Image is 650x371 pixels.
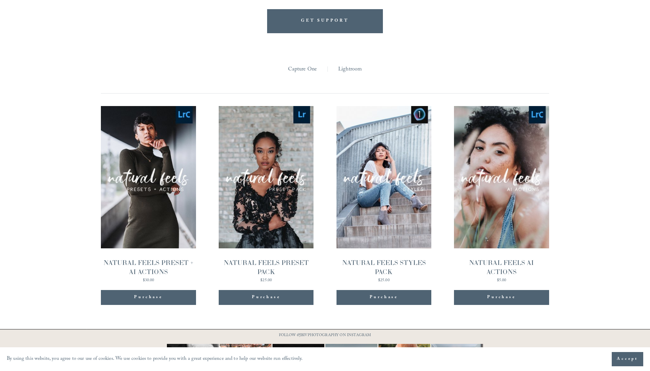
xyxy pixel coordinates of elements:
[454,290,549,305] div: Purchase
[454,258,549,276] div: NATURAL FEELS AI ACTIONS
[252,294,280,301] div: Purchase
[487,294,516,301] div: Purchase
[454,106,549,283] a: NATURAL FEELS AI ACTIONS
[617,356,638,363] span: Accept
[337,106,431,283] a: NATURAL FEELS STYLES PACK
[338,64,362,75] a: Lightroom
[101,290,196,305] div: Purchase
[219,106,313,283] a: NATURAL FEELS PRESET PACK
[337,279,431,283] div: $25.00
[337,258,431,276] div: NATURAL FEELS STYLES PACK
[266,332,384,339] p: FOLLOW @JBIVPHOTOGRAPHY ON INSTAGRAM
[101,258,196,276] div: NATURAL FEELS PRESET + AI ACTIONS
[219,258,313,276] div: NATURAL FEELS PRESET PACK
[219,290,313,305] div: Purchase
[267,9,383,33] a: GET SUPPORT
[101,279,196,283] div: $30.00
[454,279,549,283] div: $5.00
[219,279,313,283] div: $25.00
[7,354,303,364] p: By using this website, you agree to our use of cookies. We use cookies to provide you with a grea...
[370,294,398,301] div: Purchase
[288,64,317,75] a: Capture One
[134,294,162,301] div: Purchase
[327,64,328,75] span: |
[101,106,196,283] a: NATURAL FEELS PRESET + AI ACTIONS
[612,352,643,366] button: Accept
[337,290,431,305] div: Purchase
